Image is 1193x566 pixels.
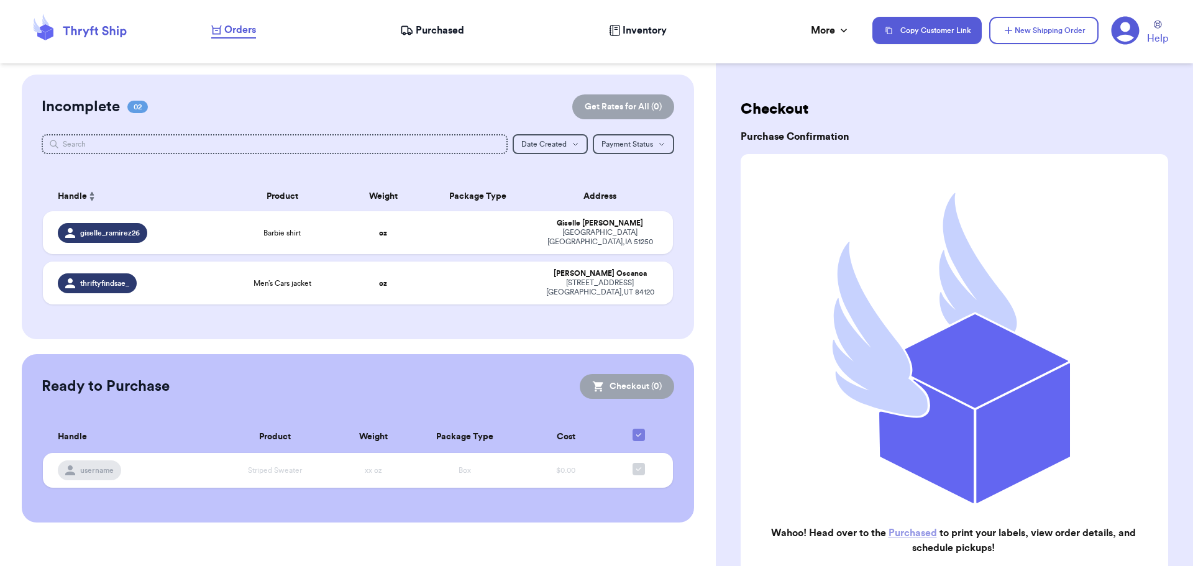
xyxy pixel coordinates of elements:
[889,528,937,538] a: Purchased
[42,377,170,396] h2: Ready to Purchase
[42,97,120,117] h2: Incomplete
[263,228,301,238] span: Barbie shirt
[219,181,345,211] th: Product
[811,23,850,38] div: More
[336,421,409,453] th: Weight
[127,101,148,113] span: 02
[80,465,114,475] span: username
[513,134,588,154] button: Date Created
[211,22,256,39] a: Orders
[58,431,87,444] span: Handle
[542,269,658,278] div: [PERSON_NAME] Oscanoa
[609,23,667,38] a: Inventory
[42,134,508,154] input: Search
[542,278,658,297] div: [STREET_ADDRESS] [GEOGRAPHIC_DATA] , UT 84120
[379,229,387,237] strong: oz
[345,181,421,211] th: Weight
[1147,31,1168,46] span: Help
[741,99,1168,119] h2: Checkout
[580,374,674,399] button: Checkout (0)
[58,190,87,203] span: Handle
[542,219,658,228] div: Giselle [PERSON_NAME]
[1147,21,1168,46] a: Help
[80,228,140,238] span: giselle_ramirez26
[751,526,1156,555] h2: Wahoo! Head over to the to print your labels, view order details, and schedule pickups!
[459,467,471,474] span: Box
[534,181,673,211] th: Address
[254,278,311,288] span: Men’s Cars jacket
[542,228,658,247] div: [GEOGRAPHIC_DATA] [GEOGRAPHIC_DATA] , IA 51250
[400,23,464,38] a: Purchased
[572,94,674,119] button: Get Rates for All (0)
[365,467,382,474] span: xx oz
[872,17,982,44] button: Copy Customer Link
[421,181,534,211] th: Package Type
[416,23,464,38] span: Purchased
[741,129,1168,144] h3: Purchase Confirmation
[520,421,612,453] th: Cost
[80,278,129,288] span: thriftyfindsae_
[556,467,575,474] span: $0.00
[224,22,256,37] span: Orders
[623,23,667,38] span: Inventory
[379,280,387,287] strong: oz
[593,134,674,154] button: Payment Status
[989,17,1099,44] button: New Shipping Order
[87,189,97,204] button: Sort ascending
[521,140,567,148] span: Date Created
[410,421,520,453] th: Package Type
[248,467,302,474] span: Striped Sweater
[601,140,653,148] span: Payment Status
[214,421,336,453] th: Product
